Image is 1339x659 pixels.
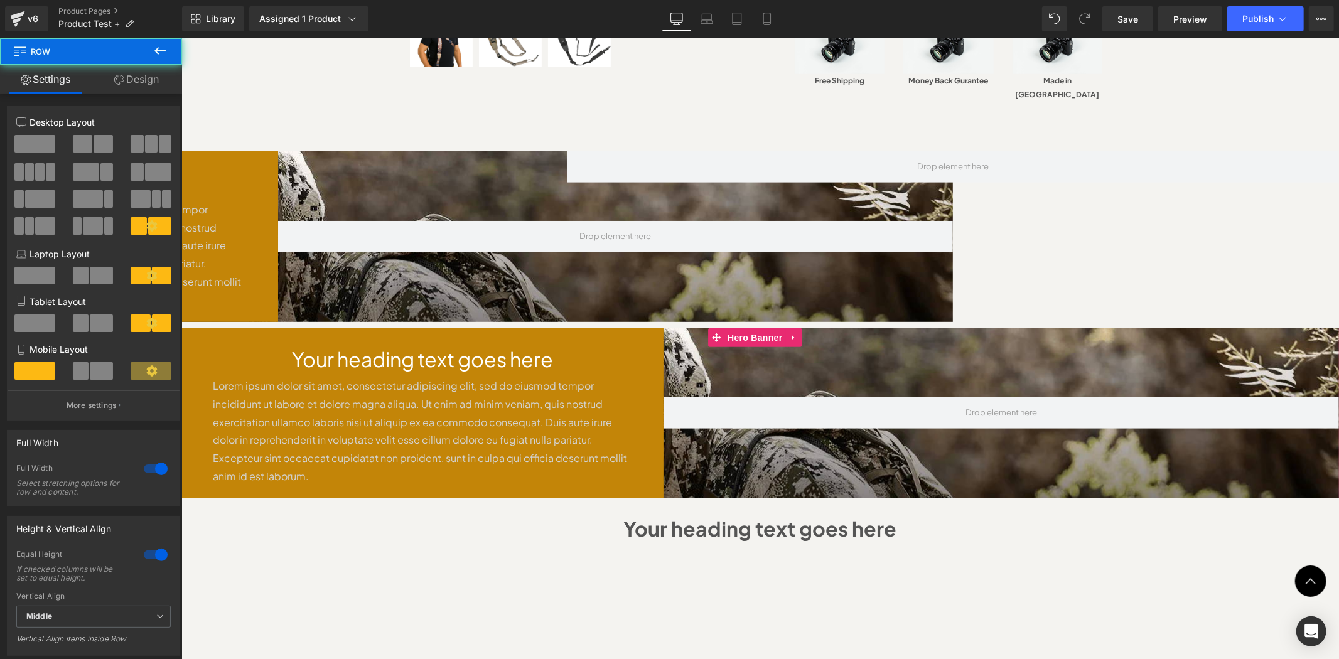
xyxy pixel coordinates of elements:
[25,11,41,27] div: v6
[1158,6,1222,31] a: Preview
[16,295,171,308] p: Tablet Layout
[16,517,111,534] div: Height & Vertical Align
[31,309,451,333] h1: Your heading text goes here
[259,13,358,25] div: Assigned 1 Product
[91,65,182,94] a: Design
[722,36,812,50] div: Money Back Gurantee
[1227,6,1304,31] button: Publish
[16,463,131,476] div: Full Width
[752,6,782,31] a: Mobile
[206,13,235,24] span: Library
[1072,6,1097,31] button: Redo
[67,400,117,411] p: More settings
[26,611,52,621] b: Middle
[16,343,171,356] p: Mobile Layout
[831,36,921,63] p: Made in [GEOGRAPHIC_DATA]
[5,6,48,31] a: v6
[58,6,182,16] a: Product Pages
[692,6,722,31] a: Laptop
[605,291,621,309] a: Expand / Collapse
[58,19,120,29] span: Product Test +
[16,479,129,496] div: Select stretching options for row and content.
[1042,6,1067,31] button: Undo
[662,6,692,31] a: Desktop
[13,38,138,65] span: Row
[182,6,244,31] a: New Library
[16,115,171,129] p: Desktop Layout
[31,340,451,448] p: Lorem ipsum dolor sit amet, consectetur adipiscing elit, sed do eiusmod tempor incididunt ut labo...
[613,36,703,50] p: Free Shipping
[16,247,171,260] p: Laptop Layout
[16,592,171,601] div: Vertical Align
[1309,6,1334,31] button: More
[8,390,180,420] button: More settings
[13,473,1145,510] h1: Your heading text goes here
[16,431,58,448] div: Full Width
[1296,616,1326,646] div: Open Intercom Messenger
[16,565,129,582] div: If checked columns will be set to equal height.
[16,549,131,562] div: Equal Height
[1242,14,1274,24] span: Publish
[722,6,752,31] a: Tablet
[1173,13,1207,26] span: Preview
[1117,13,1138,26] span: Save
[543,291,604,309] span: Hero Banner
[16,634,171,652] div: Vertical Align items inside Row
